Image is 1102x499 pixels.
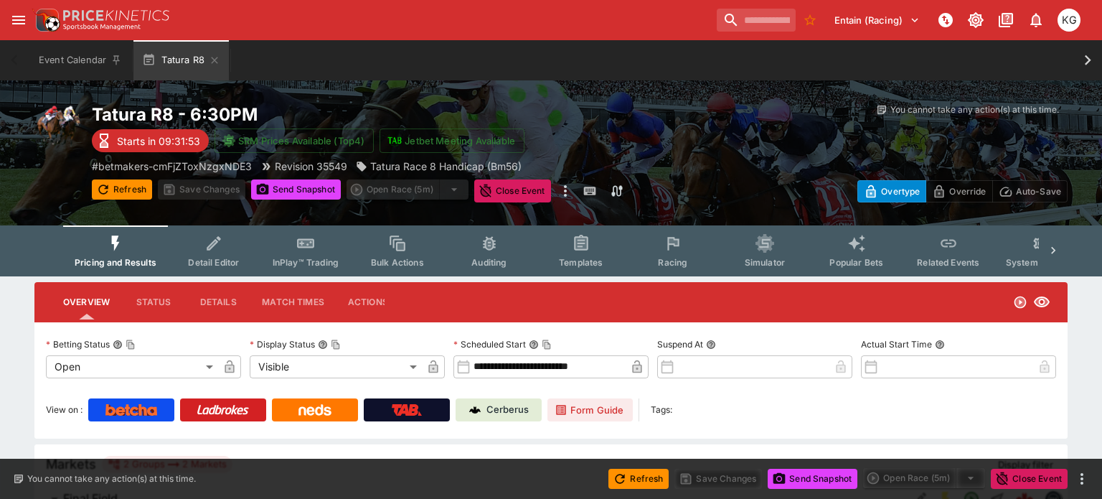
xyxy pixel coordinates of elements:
span: Racing [658,257,687,268]
button: Close Event [474,179,551,202]
button: open drawer [6,7,32,33]
p: Tatura Race 8 Handicap (Bm56) [370,159,522,174]
div: split button [863,468,985,488]
p: Revision 35549 [275,159,347,174]
button: Overview [52,285,121,320]
span: Popular Bets [829,257,883,268]
p: Auto-Save [1016,184,1061,199]
button: more [557,179,574,202]
p: Copy To Clipboard [92,159,252,174]
button: Override [926,180,992,202]
button: Display StatusCopy To Clipboard [318,340,328,350]
div: Tatura Race 8 Handicap (Bm56) [356,159,522,174]
button: Notifications [1023,7,1049,33]
button: Actions [336,285,400,320]
p: Overtype [881,184,920,199]
button: Refresh [92,179,152,200]
p: Betting Status [46,338,110,350]
button: Scheduled StartCopy To Clipboard [529,340,539,350]
button: Status [121,285,186,320]
svg: Visible [1033,294,1050,311]
span: Simulator [745,257,785,268]
button: Betting StatusCopy To Clipboard [113,340,123,350]
label: Tags: [651,398,672,421]
span: Templates [559,257,603,268]
button: Copy To Clipboard [542,340,552,350]
svg: Open [1013,295,1027,309]
button: Event Calendar [30,40,131,80]
img: Neds [298,404,331,416]
span: Auditing [471,257,507,268]
input: search [717,9,796,32]
div: Visible [250,355,422,378]
button: Send Snapshot [768,469,857,489]
a: Cerberus [456,398,542,421]
button: Send Snapshot [251,179,341,200]
div: Start From [857,180,1068,202]
span: Related Events [917,257,979,268]
p: Scheduled Start [453,338,526,350]
button: Kevin Gutschlag [1053,4,1085,36]
span: Pricing and Results [75,257,156,268]
button: No Bookmarks [799,9,821,32]
button: more [1073,470,1091,488]
img: Betcha [105,404,157,416]
button: Overtype [857,180,926,202]
button: Copy To Clipboard [331,340,341,350]
button: Tatura R8 [133,40,229,80]
label: View on : [46,398,83,421]
button: Copy To Clipboard [126,340,136,350]
button: Match Times [250,285,336,320]
img: Sportsbook Management [63,24,141,30]
button: Jetbet Meeting Available [380,129,524,153]
a: Form Guide [547,398,633,421]
img: PriceKinetics Logo [32,6,60,34]
button: Details [186,285,250,320]
span: System Controls [1006,257,1076,268]
p: Suspend At [657,338,703,350]
p: Display Status [250,338,315,350]
h5: Markets [46,456,96,472]
img: PriceKinetics [63,10,169,21]
button: Actual Start Time [935,340,945,350]
span: Bulk Actions [371,257,424,268]
div: Kevin Gutschlag [1058,9,1080,32]
p: You cannot take any action(s) at this time. [890,103,1059,116]
p: Cerberus [486,403,529,417]
button: Documentation [993,7,1019,33]
p: Starts in 09:31:53 [117,134,200,149]
h2: Copy To Clipboard [92,103,580,126]
button: Auto-Save [992,180,1068,202]
button: Suspend At [706,340,716,350]
p: You cannot take any action(s) at this time. [27,472,196,485]
button: Refresh [608,469,669,489]
button: Display filter [989,453,1062,476]
img: jetbet-logo.svg [387,134,402,148]
div: Event type filters [63,225,1039,276]
div: split button [347,179,468,200]
span: Detail Editor [188,257,239,268]
div: Open [46,355,218,378]
button: NOT Connected to PK [933,7,959,33]
button: Toggle light/dark mode [963,7,989,33]
img: horse_racing.png [34,103,80,149]
p: Override [949,184,986,199]
img: Ladbrokes [197,404,249,416]
img: Cerberus [469,404,481,416]
img: TabNZ [392,404,422,416]
span: InPlay™ Trading [273,257,339,268]
button: SRM Prices Available (Top4) [215,129,374,153]
div: 2 Groups 2 Markets [108,456,227,473]
p: Actual Start Time [861,338,932,350]
button: Select Tenant [826,9,928,32]
button: Close Event [991,469,1068,489]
